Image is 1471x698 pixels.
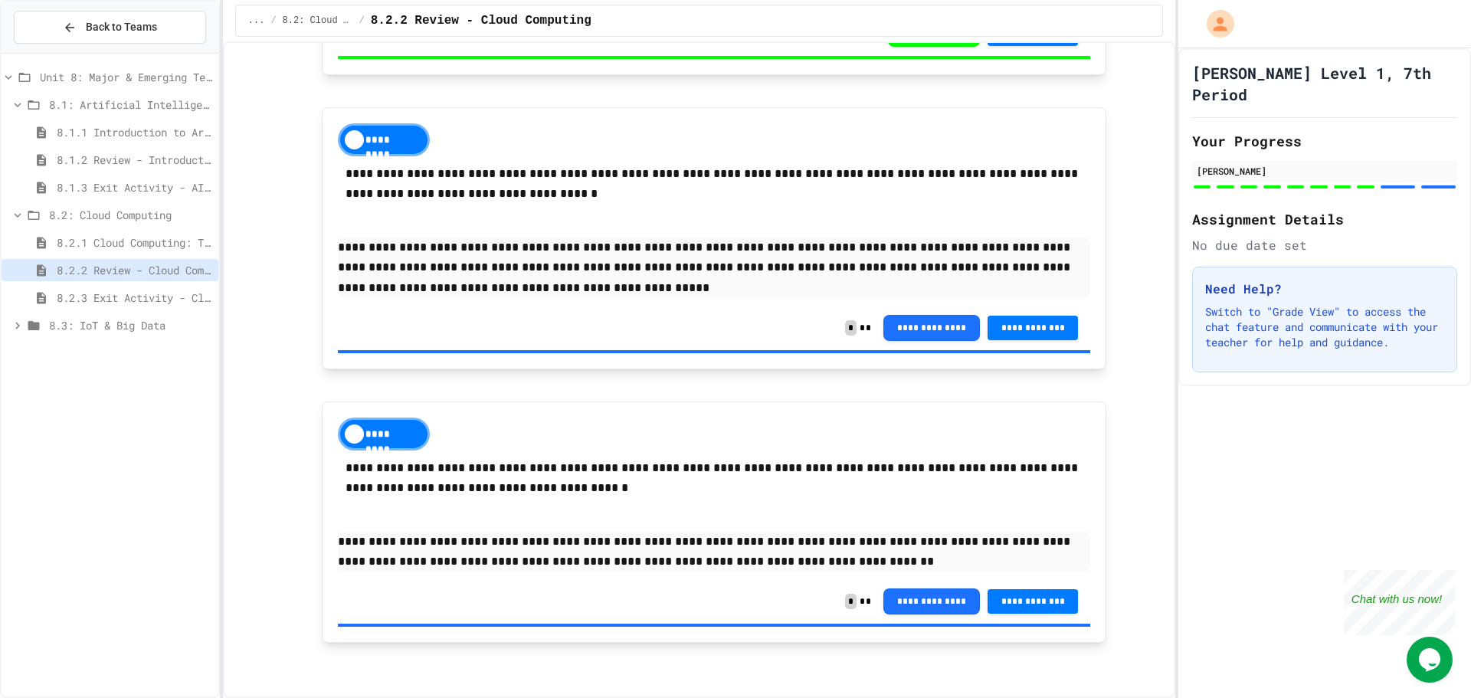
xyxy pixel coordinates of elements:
[49,317,212,333] span: 8.3: IoT & Big Data
[1192,208,1457,230] h2: Assignment Details
[1192,62,1457,105] h1: [PERSON_NAME] Level 1, 7th Period
[359,15,365,27] span: /
[57,262,212,278] span: 8.2.2 Review - Cloud Computing
[1191,6,1238,41] div: My Account
[49,97,212,113] span: 8.1: Artificial Intelligence Basics
[1205,304,1444,350] p: Switch to "Grade View" to access the chat feature and communicate with your teacher for help and ...
[86,19,157,35] span: Back to Teams
[49,207,212,223] span: 8.2: Cloud Computing
[57,290,212,306] span: 8.2.3 Exit Activity - Cloud Service Detective
[57,234,212,251] span: 8.2.1 Cloud Computing: Transforming the Digital World
[14,11,206,44] button: Back to Teams
[57,179,212,195] span: 8.1.3 Exit Activity - AI Detective
[1192,236,1457,254] div: No due date set
[40,69,212,85] span: Unit 8: Major & Emerging Technologies
[57,124,212,140] span: 8.1.1 Introduction to Artificial Intelligence
[248,15,265,27] span: ...
[1205,280,1444,298] h3: Need Help?
[270,15,276,27] span: /
[283,15,353,27] span: 8.2: Cloud Computing
[1197,164,1453,178] div: [PERSON_NAME]
[1192,130,1457,152] h2: Your Progress
[1344,570,1456,635] iframe: chat widget
[1407,637,1456,683] iframe: chat widget
[57,152,212,168] span: 8.1.2 Review - Introduction to Artificial Intelligence
[371,11,591,30] span: 8.2.2 Review - Cloud Computing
